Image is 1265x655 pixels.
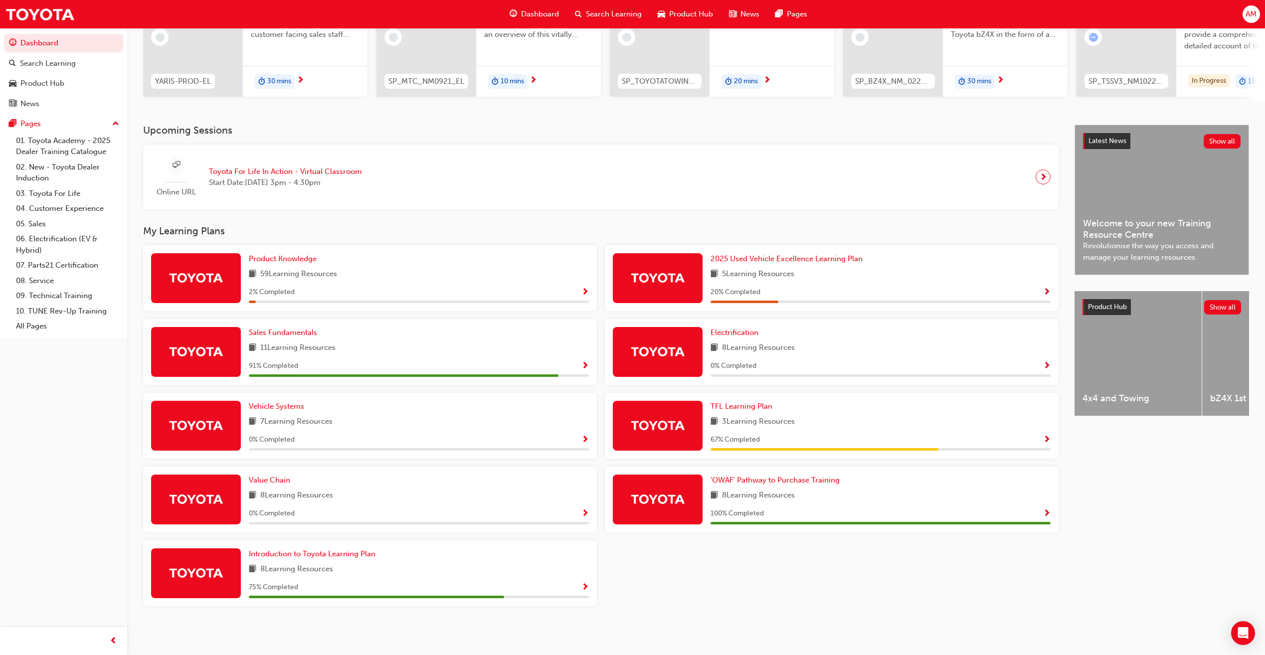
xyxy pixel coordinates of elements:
[249,490,256,502] span: book-icon
[767,4,815,24] a: pages-iconPages
[711,253,867,265] a: 2025 Used Vehicle Excellence Learning Plan
[1083,218,1241,240] span: Welcome to your new Training Resource Centre
[581,360,589,372] button: Show Progress
[267,76,291,87] span: 30 mins
[249,328,317,337] span: Sales Fundamentals
[855,76,931,87] span: SP_BZ4X_NM_0224_EL01
[4,115,123,133] button: Pages
[249,434,295,446] span: 0 % Completed
[258,75,265,88] span: duration-icon
[763,76,771,85] span: next-icon
[112,118,119,131] span: up-icon
[1243,5,1260,23] button: AM
[249,287,295,298] span: 2 % Completed
[711,434,760,446] span: 67 % Completed
[260,490,333,502] span: 8 Learning Resources
[650,4,721,24] a: car-iconProduct Hub
[530,76,537,85] span: next-icon
[249,254,317,263] span: Product Knowledge
[1075,125,1249,275] a: Latest NewsShow allWelcome to your new Training Resource CentreRevolutionise the way you access a...
[729,8,736,20] span: news-icon
[4,74,123,93] a: Product Hub
[12,288,123,304] a: 09. Technical Training
[1246,8,1257,20] span: AM
[249,342,256,354] span: book-icon
[1188,74,1230,88] div: In Progress
[9,120,16,129] span: pages-icon
[4,95,123,113] a: News
[1204,134,1241,149] button: Show all
[20,98,39,110] div: News
[5,3,75,25] img: Trak
[12,133,123,160] a: 01. Toyota Academy - 2025 Dealer Training Catalogue
[169,490,223,507] img: Trak
[740,8,759,20] span: News
[20,78,64,89] div: Product Hub
[711,490,718,502] span: book-icon
[4,34,123,52] a: Dashboard
[1088,137,1126,145] span: Latest News
[297,76,304,85] span: next-icon
[9,79,16,88] span: car-icon
[260,268,337,281] span: 59 Learning Resources
[967,76,991,87] span: 30 mins
[567,4,650,24] a: search-iconSearch Learning
[1075,291,1202,416] a: 4x4 and Towing
[630,416,685,434] img: Trak
[249,253,321,265] a: Product Knowledge
[775,8,783,20] span: pages-icon
[151,186,201,198] span: Online URL
[711,402,772,411] span: TFL Learning Plan
[722,342,795,354] span: 8 Learning Resources
[711,287,760,298] span: 20 % Completed
[249,549,375,558] span: Introduction to Toyota Learning Plan
[169,269,223,286] img: Trak
[630,490,685,507] img: Trak
[1089,33,1098,42] span: learningRecordVerb_ATTEMPT-icon
[9,100,16,109] span: news-icon
[510,8,517,20] span: guage-icon
[734,76,758,87] span: 20 mins
[658,8,665,20] span: car-icon
[1043,436,1051,445] span: Show Progress
[1083,240,1241,263] span: Revolutionise the way you access and manage your learning resources.
[630,269,685,286] img: Trak
[1083,299,1241,315] a: Product HubShow all
[521,8,559,20] span: Dashboard
[1231,621,1255,645] div: Open Intercom Messenger
[12,231,123,258] a: 06. Electrification (EV & Hybrid)
[622,33,631,42] span: learningRecordVerb_NONE-icon
[856,33,865,42] span: learningRecordVerb_NONE-icon
[249,416,256,428] span: book-icon
[711,342,718,354] span: book-icon
[173,159,180,171] span: sessionType_ONLINE_URL-icon
[581,436,589,445] span: Show Progress
[711,327,762,338] a: Electrification
[721,4,767,24] a: news-iconNews
[581,286,589,299] button: Show Progress
[1204,300,1242,315] button: Show all
[722,268,794,281] span: 5 Learning Resources
[12,304,123,319] a: 10. TUNE Rev-Up Training
[12,319,123,334] a: All Pages
[711,475,844,486] a: 'OWAF' Pathway to Purchase Training
[581,581,589,594] button: Show Progress
[722,490,795,502] span: 8 Learning Resources
[581,288,589,297] span: Show Progress
[787,8,807,20] span: Pages
[1043,362,1051,371] span: Show Progress
[249,508,295,519] span: 0 % Completed
[501,76,524,87] span: 10 mins
[1083,393,1194,404] span: 4x4 and Towing
[143,125,1059,136] h3: Upcoming Sessions
[1043,509,1051,518] span: Show Progress
[502,4,567,24] a: guage-iconDashboard
[20,118,41,130] div: Pages
[155,76,211,87] span: YARIS-PROD-EL
[1040,170,1047,184] span: next-icon
[260,342,336,354] span: 11 Learning Resources
[4,32,123,115] button: DashboardSearch LearningProduct HubNews
[249,402,304,411] span: Vehicle Systems
[711,416,718,428] span: book-icon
